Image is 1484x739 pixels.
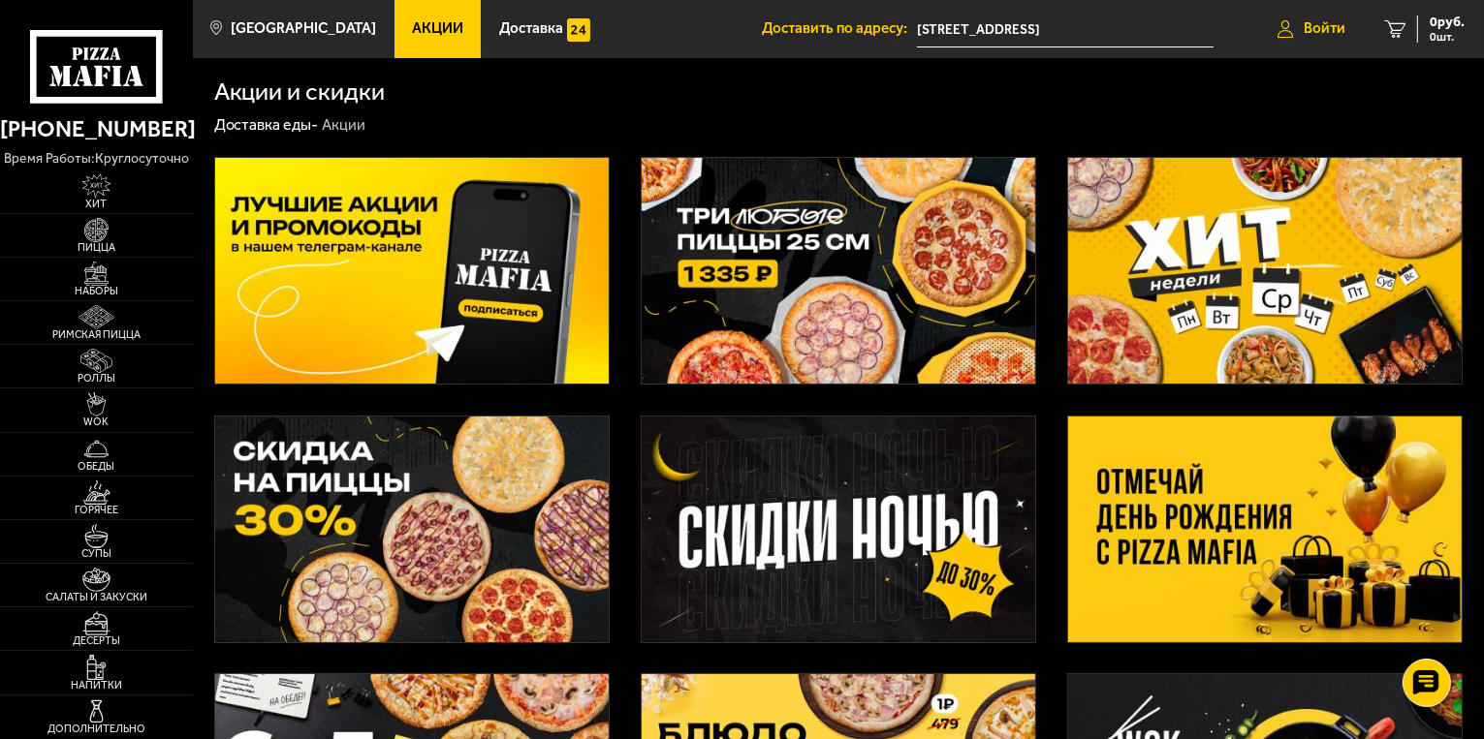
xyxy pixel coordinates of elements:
span: Доставка [499,21,563,36]
div: Акции [322,115,365,136]
span: Доставить по адресу: [762,21,917,36]
span: [GEOGRAPHIC_DATA] [231,21,376,36]
input: Ваш адрес доставки [917,12,1214,47]
span: 0 руб. [1430,15,1465,29]
a: Доставка еды- [214,115,319,134]
span: 0 шт. [1430,31,1465,43]
span: проспект Металлистов, 108 [917,12,1214,47]
img: 15daf4d41897b9f0e9f617042186c801.svg [567,18,590,42]
h1: Акции и скидки [214,79,386,105]
span: Войти [1304,21,1345,36]
span: Акции [412,21,463,36]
